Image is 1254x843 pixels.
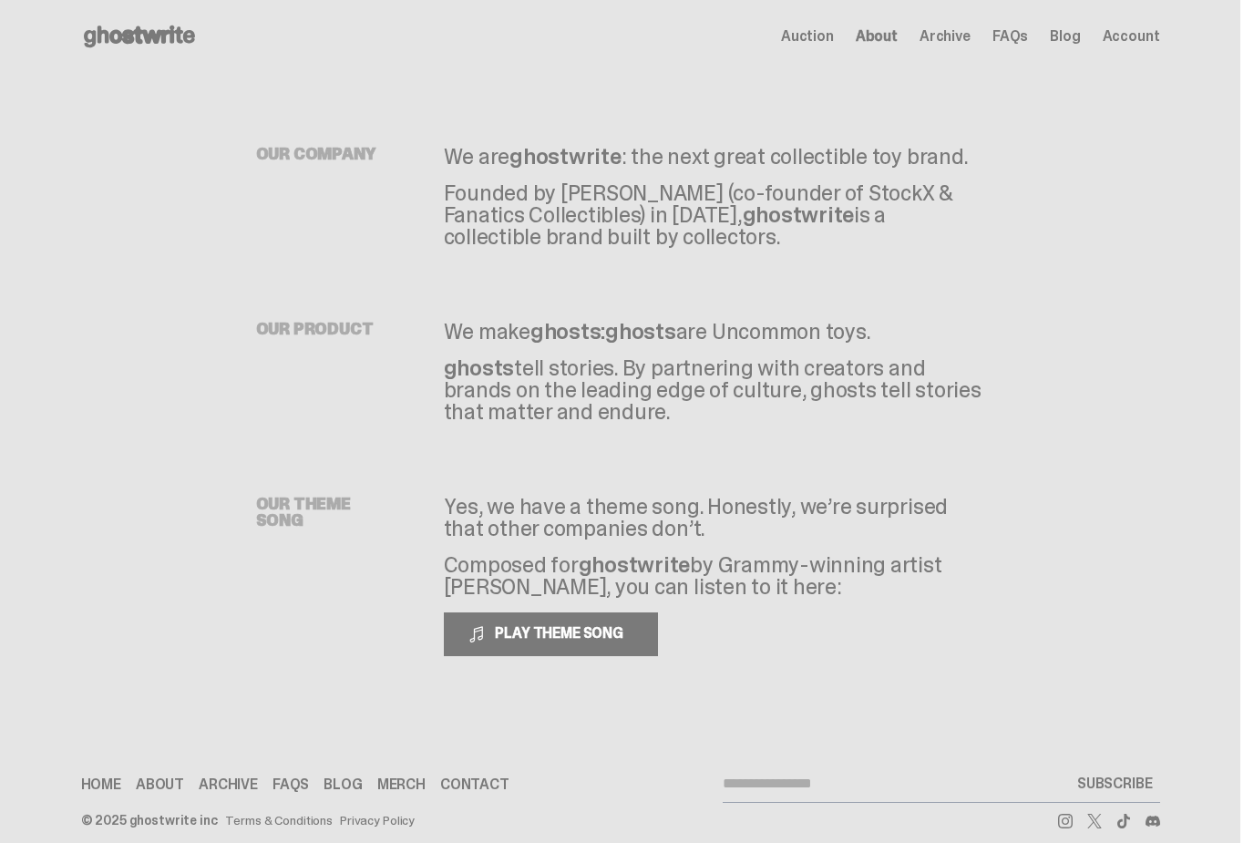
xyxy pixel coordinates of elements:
[488,623,634,643] span: PLAY THEME SONG
[444,354,515,382] span: ghosts
[444,554,985,612] p: Composed for by Grammy-winning artist [PERSON_NAME], you can listen to it here:
[440,777,509,792] a: Contact
[444,357,985,423] p: tell stories. By partnering with creators and brands on the leading edge of culture, ghosts tell ...
[340,814,415,827] a: Privacy Policy
[444,496,985,540] p: Yes, we have a theme song. Honestly, we’re surprised that other companies don’t.
[81,777,121,792] a: Home
[605,317,676,345] span: ghosts
[272,777,309,792] a: FAQs
[509,142,622,170] span: ghostwrite
[920,29,971,44] a: Archive
[1103,29,1160,44] a: Account
[444,321,985,343] p: We make are Uncommon toys.
[444,612,658,656] button: PLAY THEME SONG
[856,29,898,44] a: About
[256,496,402,529] h5: OUR THEME SONG
[992,29,1028,44] a: FAQs
[199,777,258,792] a: Archive
[530,317,605,345] span: ghosts:
[743,200,855,229] span: ghostwrite
[1050,29,1080,44] a: Blog
[444,146,985,168] p: We are : the next great collectible toy brand.
[324,777,362,792] a: Blog
[444,182,985,248] p: Founded by [PERSON_NAME] (co-founder of StockX & Fanatics Collectibles) in [DATE], is a collectib...
[256,321,402,337] h5: OUR PRODUCT
[225,814,333,827] a: Terms & Conditions
[256,146,402,162] h5: OUR COMPANY
[377,777,426,792] a: Merch
[81,814,218,827] div: © 2025 ghostwrite inc
[136,777,184,792] a: About
[579,550,691,579] span: ghostwrite
[781,29,834,44] a: Auction
[1070,766,1160,802] button: SUBSCRIBE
